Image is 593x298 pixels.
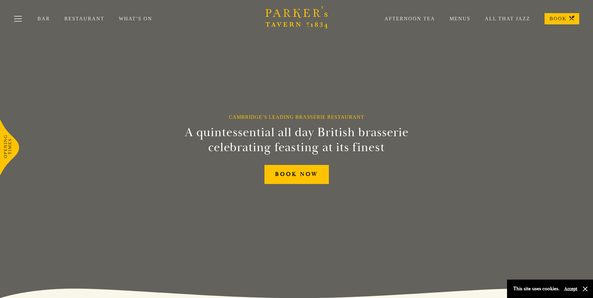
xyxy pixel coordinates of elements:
button: Close and accept [582,286,588,292]
h1: Cambridge’s Leading Brasserie Restaurant [229,114,364,120]
h2: A quintessential all day British brasserie celebrating feasting at its finest [154,125,439,155]
a: BOOK NOW [264,165,329,184]
p: This site uses cookies. [513,284,560,293]
button: Accept [564,286,577,292]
